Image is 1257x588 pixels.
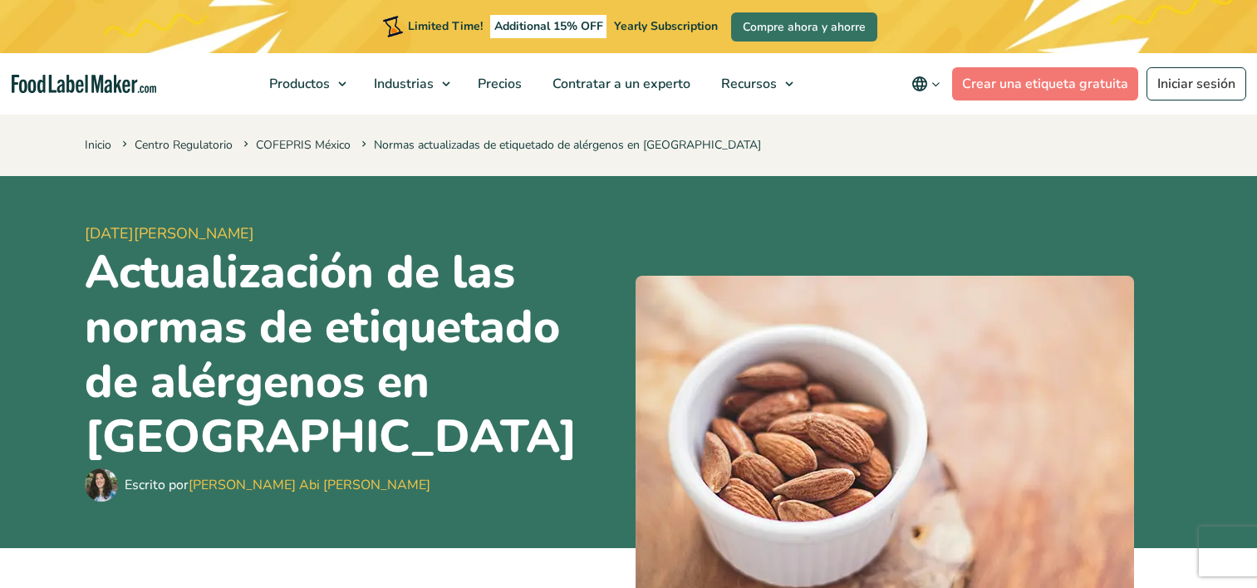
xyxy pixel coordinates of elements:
span: Productos [264,75,331,93]
a: Food Label Maker homepage [12,75,156,94]
span: [DATE][PERSON_NAME] [85,223,622,245]
a: Crear una etiqueta gratuita [952,67,1138,100]
a: Inicio [85,137,111,153]
a: Recursos [706,53,802,115]
span: Limited Time! [408,18,483,34]
a: Centro Regulatorio [135,137,233,153]
span: Additional 15% OFF [490,15,607,38]
span: Recursos [716,75,778,93]
a: Productos [254,53,355,115]
a: Compre ahora y ahorre [731,12,877,42]
a: [PERSON_NAME] Abi [PERSON_NAME] [189,476,430,494]
span: Precios [473,75,523,93]
div: Escrito por [125,475,430,495]
a: Precios [463,53,533,115]
span: Industrias [369,75,435,93]
a: Iniciar sesión [1147,67,1246,100]
img: Maria Abi Hanna - Etiquetadora de alimentos [85,468,118,502]
a: Industrias [359,53,459,115]
button: Change language [900,67,952,100]
span: Normas actualizadas de etiquetado de alérgenos en [GEOGRAPHIC_DATA] [358,137,761,153]
h1: Actualización de las normas de etiquetado de alérgenos en [GEOGRAPHIC_DATA] [85,245,622,464]
a: Contratar a un experto [538,53,702,115]
span: Contratar a un experto [547,75,692,93]
a: COFEPRIS México [256,137,351,153]
span: Yearly Subscription [614,18,718,34]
